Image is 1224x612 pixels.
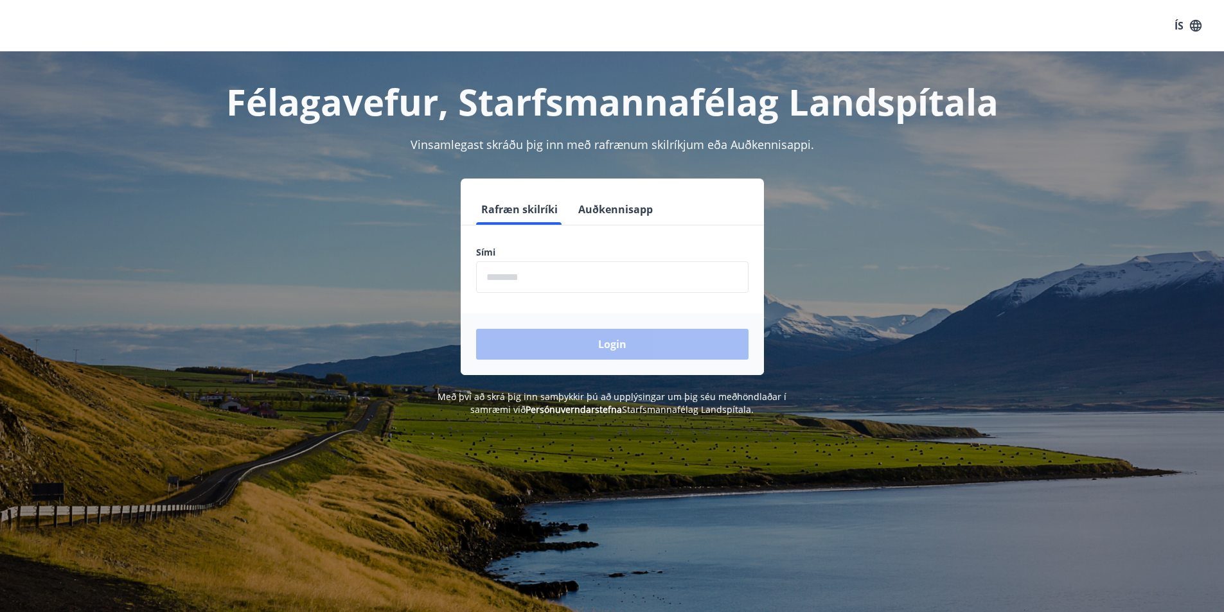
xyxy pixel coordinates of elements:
span: Vinsamlegast skráðu þig inn með rafrænum skilríkjum eða Auðkennisappi. [411,137,814,152]
a: Persónuverndarstefna [526,403,622,415]
label: Sími [476,246,749,259]
span: Með því að skrá þig inn samþykkir þú að upplýsingar um þig séu meðhöndlaðar í samræmi við Starfsm... [438,390,786,415]
button: ÍS [1167,14,1209,37]
button: Rafræn skilríki [476,194,563,225]
button: Auðkennisapp [573,194,658,225]
h1: Félagavefur, Starfsmannafélag Landspítala [165,77,1060,126]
